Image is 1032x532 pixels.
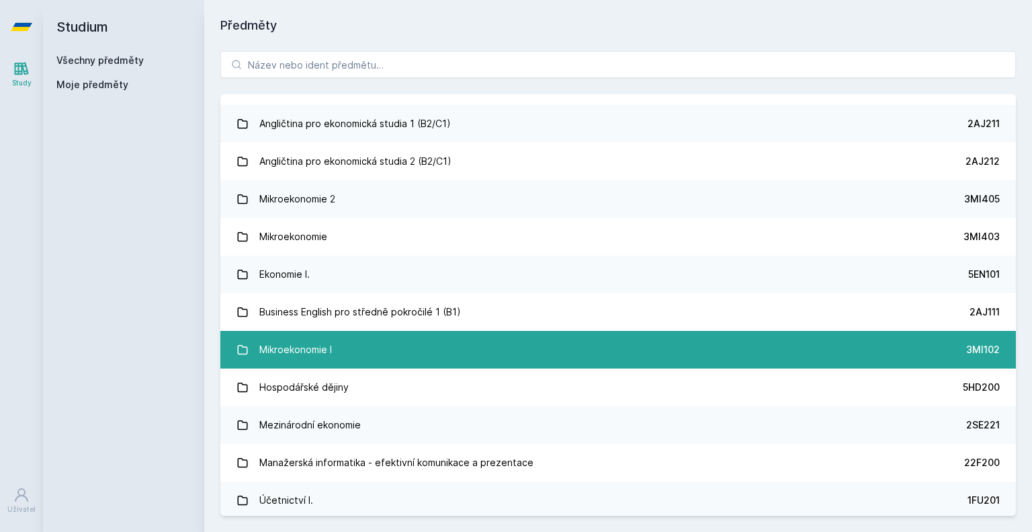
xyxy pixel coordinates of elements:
[259,412,361,439] div: Mezinárodní ekonomie
[3,54,40,95] a: Study
[966,418,1000,432] div: 2SE221
[220,143,1016,180] a: Angličtina pro ekonomická studia 2 (B2/C1) 2AJ212
[259,299,461,326] div: Business English pro středně pokročilé 1 (B1)
[964,456,1000,469] div: 22F200
[220,444,1016,482] a: Manažerská informatika - efektivní komunikace a prezentace 22F200
[967,117,1000,130] div: 2AJ211
[259,186,335,213] div: Mikroekonomie 2
[259,110,451,137] div: Angličtina pro ekonomická studia 1 (B2/C1)
[3,480,40,521] a: Uživatel
[220,218,1016,256] a: Mikroekonomie 3MI403
[259,374,349,401] div: Hospodářské dějiny
[220,293,1016,331] a: Business English pro středně pokročilé 1 (B1) 2AJ111
[967,494,1000,507] div: 1FU201
[259,449,533,476] div: Manažerská informatika - efektivní komunikace a prezentace
[259,487,313,514] div: Účetnictví I.
[964,192,1000,206] div: 3MI405
[220,51,1016,78] input: Název nebo ident předmětu…
[220,105,1016,143] a: Angličtina pro ekonomická studia 1 (B2/C1) 2AJ211
[12,78,32,88] div: Study
[220,256,1016,293] a: Ekonomie I. 5EN101
[56,54,144,66] a: Všechny předměty
[7,504,36,515] div: Uživatel
[220,369,1016,406] a: Hospodářské dějiny 5HD200
[220,16,1016,35] h1: Předměty
[259,336,332,363] div: Mikroekonomie I
[220,482,1016,519] a: Účetnictví I. 1FU201
[968,268,1000,281] div: 5EN101
[965,155,1000,168] div: 2AJ212
[56,78,128,91] span: Moje předměty
[966,343,1000,356] div: 3MI102
[259,223,327,250] div: Mikroekonomie
[220,331,1016,369] a: Mikroekonomie I 3MI102
[963,381,1000,394] div: 5HD200
[259,261,310,288] div: Ekonomie I.
[220,180,1016,218] a: Mikroekonomie 2 3MI405
[963,230,1000,243] div: 3MI403
[970,305,1000,319] div: 2AJ111
[259,148,451,175] div: Angličtina pro ekonomická studia 2 (B2/C1)
[220,406,1016,444] a: Mezinárodní ekonomie 2SE221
